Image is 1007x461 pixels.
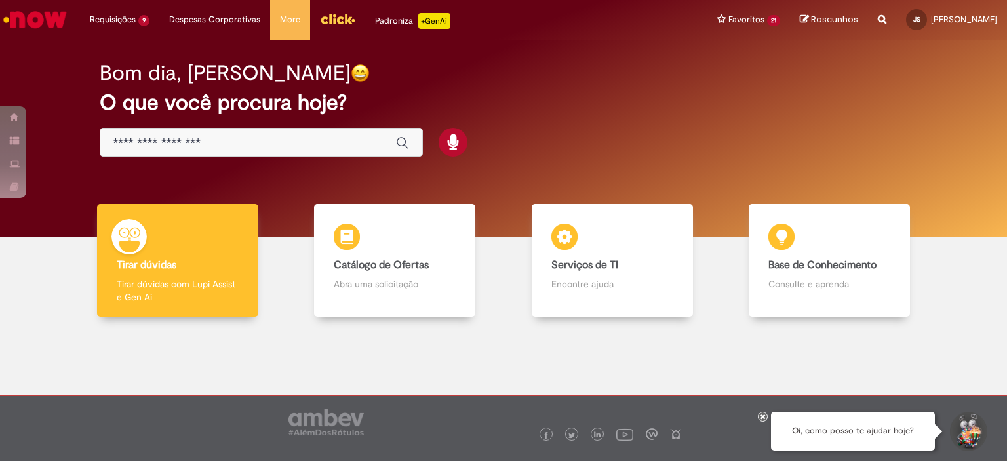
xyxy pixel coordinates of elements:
[320,9,355,29] img: click_logo_yellow_360x200.png
[100,91,908,114] h2: O que você procura hoje?
[288,409,364,435] img: logo_footer_ambev_rotulo_gray.png
[69,204,286,317] a: Tirar dúvidas Tirar dúvidas com Lupi Assist e Gen Ai
[90,13,136,26] span: Requisições
[948,412,987,451] button: Iniciar Conversa de Suporte
[334,277,456,291] p: Abra uma solicitação
[351,64,370,83] img: happy-face.png
[768,258,877,271] b: Base de Conhecimento
[503,204,721,317] a: Serviços de TI Encontre ajuda
[375,13,450,29] div: Padroniza
[334,258,429,271] b: Catálogo de Ofertas
[117,277,239,304] p: Tirar dúvidas com Lupi Assist e Gen Ai
[728,13,764,26] span: Favoritos
[811,13,858,26] span: Rascunhos
[771,412,935,451] div: Oi, como posso te ajudar hoje?
[646,428,658,440] img: logo_footer_workplace.png
[594,431,601,439] img: logo_footer_linkedin.png
[138,15,149,26] span: 9
[551,258,618,271] b: Serviços de TI
[931,14,997,25] span: [PERSON_NAME]
[767,15,780,26] span: 21
[543,432,549,439] img: logo_footer_facebook.png
[286,204,504,317] a: Catálogo de Ofertas Abra uma solicitação
[768,277,890,291] p: Consulte e aprenda
[721,204,939,317] a: Base de Conhecimento Consulte e aprenda
[913,15,920,24] span: JS
[280,13,300,26] span: More
[169,13,260,26] span: Despesas Corporativas
[568,432,575,439] img: logo_footer_twitter.png
[117,258,176,271] b: Tirar dúvidas
[551,277,673,291] p: Encontre ajuda
[1,7,69,33] img: ServiceNow
[418,13,450,29] p: +GenAi
[670,428,682,440] img: logo_footer_naosei.png
[800,14,858,26] a: Rascunhos
[100,62,351,85] h2: Bom dia, [PERSON_NAME]
[616,426,633,443] img: logo_footer_youtube.png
